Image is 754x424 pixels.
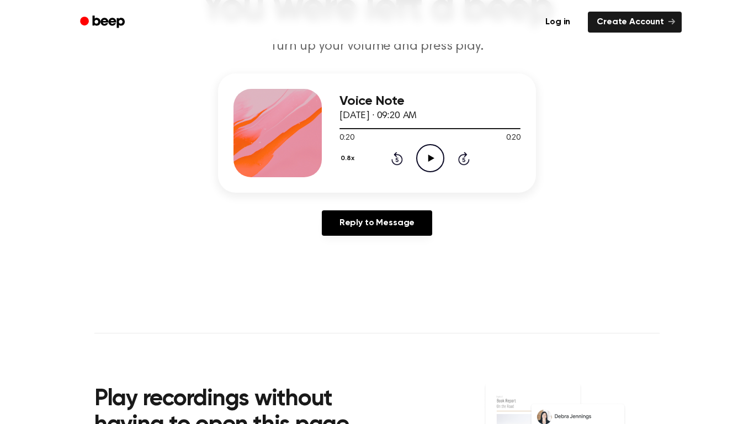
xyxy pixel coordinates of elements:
[339,94,521,109] h3: Voice Note
[339,132,354,144] span: 0:20
[165,38,589,56] p: Turn up your volume and press play.
[339,111,417,121] span: [DATE] · 09:20 AM
[72,12,135,33] a: Beep
[322,210,432,236] a: Reply to Message
[588,12,682,33] a: Create Account
[534,9,581,35] a: Log in
[339,149,358,168] button: 0.8x
[506,132,521,144] span: 0:20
